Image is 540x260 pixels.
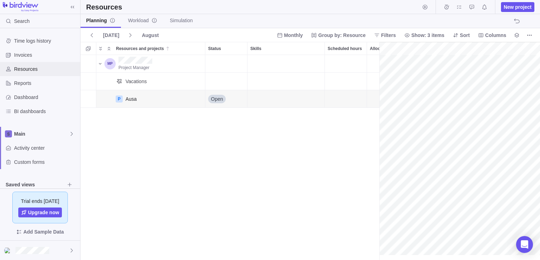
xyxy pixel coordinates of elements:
svg: info-description [152,18,157,23]
span: The action will be undone: changing the activity dates [512,16,522,26]
span: Planning [86,17,115,24]
span: Browse views [65,180,75,190]
a: My assignments [454,5,464,11]
span: New project [501,2,534,12]
span: Approval requests [467,2,477,12]
span: Activity center [14,144,77,151]
div: Skills [247,90,325,108]
div: Status [205,90,247,108]
span: Expand [96,44,105,54]
span: Collapse [105,44,113,54]
div: Scheduled hours [325,55,367,73]
span: Project Manager [118,65,149,70]
span: Reports [14,80,77,87]
div: Allocated hours [367,55,409,73]
span: [DATE] [103,32,119,39]
span: Add Sample Data [6,226,75,237]
span: Group by: Resource [318,32,366,39]
span: Monthly [284,32,303,39]
span: Filters [371,30,399,40]
div: Mayur Padhiyar [4,246,13,255]
span: Time logs [442,2,451,12]
span: Add Sample Data [23,228,64,236]
div: grid [81,55,379,260]
span: Show: 3 items [401,30,447,40]
span: Notifications [480,2,489,12]
span: Trial ends [DATE] [21,198,59,205]
span: More actions [525,30,534,40]
div: Ausa [126,95,137,103]
span: Resources and projects [116,45,164,52]
div: Resources and projects [113,42,205,55]
div: Status [205,42,247,55]
svg: info-description [110,18,115,23]
h2: Resources [86,2,122,12]
span: Dashboard [14,94,77,101]
a: Simulation [164,14,198,28]
span: Vacations [126,78,147,85]
span: Selection mode [83,44,93,54]
span: Custom forms [14,159,77,166]
span: Invoices [14,51,77,58]
span: My assignments [454,2,464,12]
img: Show [4,248,13,253]
a: Time logs [442,5,451,11]
span: [DATE] [100,30,122,40]
span: Start timer [420,2,430,12]
span: Group by: Resource [308,30,368,40]
div: Open Intercom Messenger [516,236,533,253]
div: Allocated hours [367,90,409,108]
span: Legend [512,30,522,40]
span: Columns [485,32,506,39]
span: Time logs history [14,37,77,44]
div: Allocated hours [367,73,409,90]
span: Saved views [6,181,65,188]
a: Planninginfo-description [81,14,121,28]
span: Upgrade now [28,209,59,216]
span: Filters [381,32,396,39]
a: Project Manager [118,64,149,71]
div: Scheduled hours [325,73,367,90]
span: BI dashboards [14,108,77,115]
span: Simulation [170,17,193,24]
span: Status [208,45,221,52]
span: Sort [450,30,472,40]
span: Scheduled hours [328,45,362,52]
img: logo [3,2,38,12]
span: Sort [460,32,470,39]
span: Resources [14,66,77,73]
div: Scheduled hours [325,90,367,108]
span: Monthly [274,30,306,40]
div: Scheduled hours [325,42,367,55]
a: Upgrade now [18,208,62,217]
div: Skills [247,42,324,55]
div: Status [205,55,247,73]
div: Skills [247,55,325,73]
div: P [116,95,123,103]
div: Resources and projects [96,55,205,73]
div: Skills [247,73,325,90]
div: Mayur Padhiyar [104,58,116,69]
div: Resources and projects [96,73,205,90]
span: Workload [128,17,157,24]
span: Columns [475,30,509,40]
a: Workloadinfo-description [122,14,163,28]
span: Main [14,130,69,137]
span: Show: 3 items [411,32,444,39]
a: Notifications [480,5,489,11]
span: Skills [250,45,261,52]
div: Status [205,73,247,90]
div: Resources and projects [96,90,205,108]
a: Approval requests [467,5,477,11]
span: Open [211,95,223,103]
span: Search [14,18,30,25]
span: New project [504,4,532,11]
